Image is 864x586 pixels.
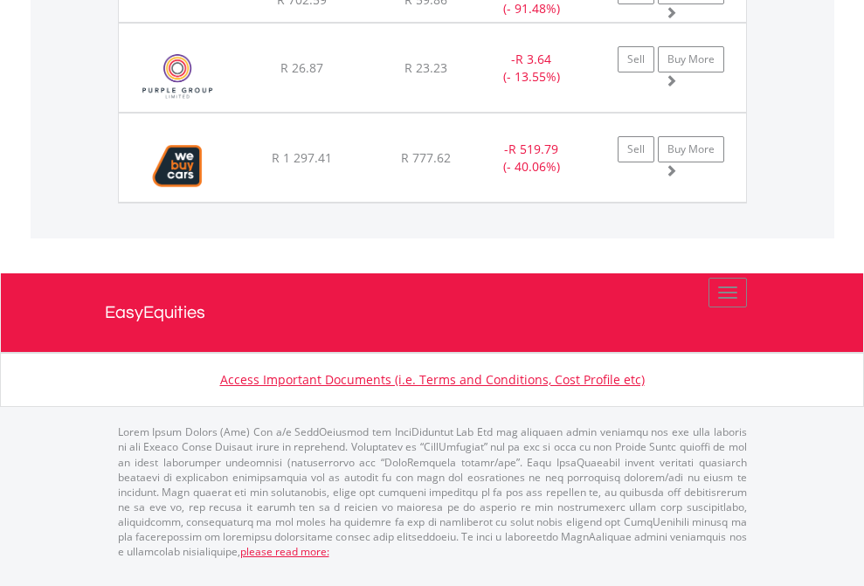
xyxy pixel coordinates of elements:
[220,371,645,388] a: Access Important Documents (i.e. Terms and Conditions, Cost Profile etc)
[508,141,558,157] span: R 519.79
[128,45,228,107] img: EQU.ZA.PPE.png
[105,273,760,352] a: EasyEquities
[477,51,586,86] div: - (- 13.55%)
[618,46,654,72] a: Sell
[118,424,747,559] p: Lorem Ipsum Dolors (Ame) Con a/e SeddOeiusmod tem InciDiduntut Lab Etd mag aliquaen admin veniamq...
[240,544,329,559] a: please read more:
[658,136,724,162] a: Buy More
[658,46,724,72] a: Buy More
[404,59,447,76] span: R 23.23
[618,136,654,162] a: Sell
[280,59,323,76] span: R 26.87
[477,141,586,176] div: - (- 40.06%)
[128,135,228,197] img: EQU.ZA.WBC.png
[272,149,332,166] span: R 1 297.41
[401,149,451,166] span: R 777.62
[515,51,551,67] span: R 3.64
